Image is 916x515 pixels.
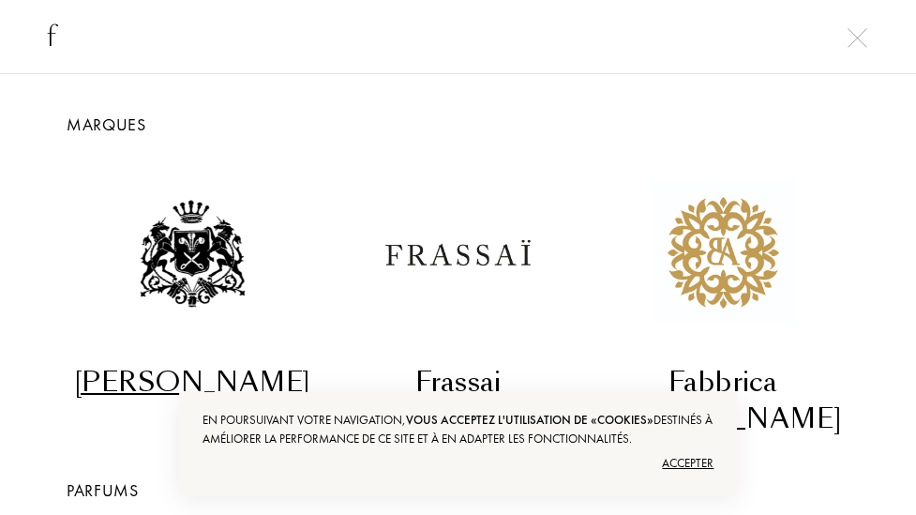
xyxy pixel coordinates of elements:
span: vous acceptez l'utilisation de «cookies» [406,412,653,428]
div: Fabbrica [PERSON_NAME] [598,364,848,438]
img: Fabbrica Della Musa [636,165,811,341]
div: Frassai [333,364,583,401]
div: Parfums [46,477,870,503]
div: Accepter [203,448,714,478]
div: Marques [46,112,870,137]
img: cross.svg [848,28,867,48]
a: FrassaiFrassai [325,137,591,440]
div: En poursuivant votre navigation, destinés à améliorer la performance de ce site et à en adapter l... [203,411,714,448]
a: Fabbrica Della MusaFabbrica [PERSON_NAME] [591,137,856,440]
div: [PERSON_NAME] [68,364,318,401]
a: Jacques Fath[PERSON_NAME] [60,137,325,440]
img: Frassai [370,165,546,341]
img: Jacques Fath [105,165,280,341]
